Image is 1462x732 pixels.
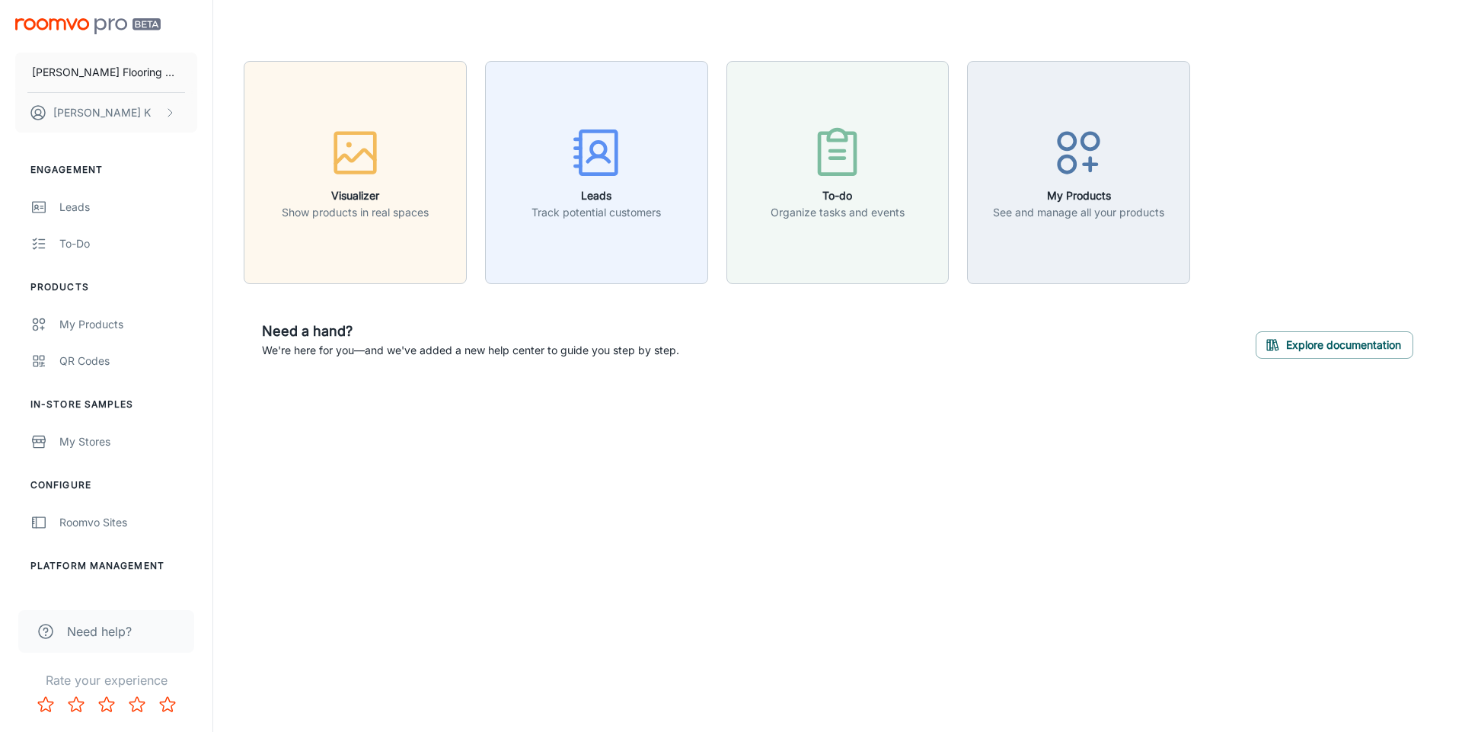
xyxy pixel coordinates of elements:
h6: My Products [993,187,1164,204]
p: See and manage all your products [993,204,1164,221]
p: Show products in real spaces [282,204,429,221]
a: Explore documentation [1256,336,1413,351]
button: VisualizerShow products in real spaces [244,61,467,284]
button: My ProductsSee and manage all your products [967,61,1190,284]
div: My Products [59,316,197,333]
h6: Need a hand? [262,321,679,342]
a: LeadsTrack potential customers [485,164,708,179]
img: Roomvo PRO Beta [15,18,161,34]
p: Track potential customers [531,204,661,221]
button: LeadsTrack potential customers [485,61,708,284]
p: [PERSON_NAME] K [53,104,151,121]
div: To-do [59,235,197,252]
p: Organize tasks and events [771,204,905,221]
p: [PERSON_NAME] Flooring Center Inc [32,64,180,81]
p: We're here for you—and we've added a new help center to guide you step by step. [262,342,679,359]
a: To-doOrganize tasks and events [726,164,950,179]
button: [PERSON_NAME] Flooring Center Inc [15,53,197,92]
button: Explore documentation [1256,331,1413,359]
div: My Stores [59,433,197,450]
h6: To-do [771,187,905,204]
h6: Visualizer [282,187,429,204]
div: Leads [59,199,197,216]
div: QR Codes [59,353,197,369]
h6: Leads [531,187,661,204]
a: My ProductsSee and manage all your products [967,164,1190,179]
button: To-doOrganize tasks and events [726,61,950,284]
button: [PERSON_NAME] K [15,93,197,133]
